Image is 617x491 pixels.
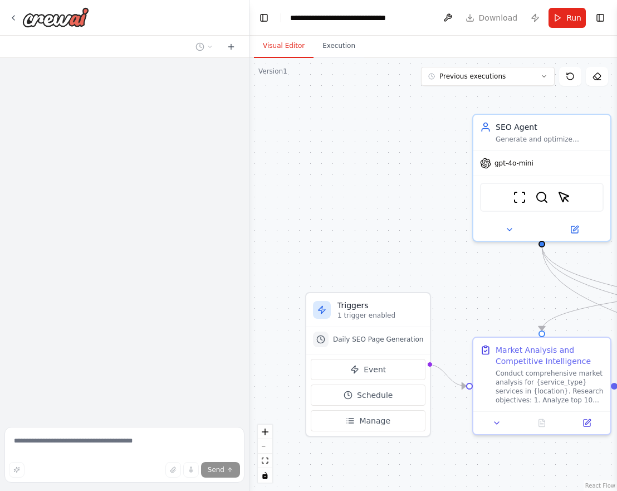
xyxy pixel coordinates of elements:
img: ScrapeWebsiteTool [513,191,526,204]
button: Schedule [311,385,425,406]
span: Daily SEO Page Generation [333,335,423,344]
button: Hide left sidebar [256,10,272,26]
button: zoom out [258,439,272,454]
h3: Triggers [337,300,423,311]
div: Conduct comprehensive market analysis for {service_type} services in {location}. Research objecti... [496,369,604,405]
div: React Flow controls [258,425,272,483]
span: Previous executions [439,72,506,81]
button: zoom in [258,425,272,439]
button: Switch to previous chat [191,40,218,54]
span: Schedule [357,390,393,401]
span: Event [364,364,386,375]
div: Triggers1 trigger enabledDaily SEO Page GenerationEventScheduleManage [305,292,431,437]
a: React Flow attribution [585,483,615,489]
button: Click to speak your automation idea [183,462,199,478]
button: Manage [311,410,425,431]
button: Improve this prompt [9,462,25,478]
img: SerplyWebSearchTool [535,191,549,204]
nav: breadcrumb [290,12,386,23]
button: toggle interactivity [258,468,272,483]
button: Start a new chat [222,40,240,54]
button: Open in side panel [543,223,606,236]
span: Send [208,465,224,474]
button: Previous executions [421,67,555,86]
span: Manage [359,415,390,426]
button: Upload files [165,462,181,478]
div: SEO AgentGenerate and optimize thousands of local service landing pages for HomePro by analyzing ... [472,114,611,242]
div: Market Analysis and Competitive Intelligence [496,344,604,367]
span: Run [566,12,581,23]
button: Visual Editor [254,35,314,58]
button: Show right sidebar [592,10,608,26]
button: fit view [258,454,272,468]
p: 1 trigger enabled [337,311,423,320]
button: Execution [314,35,364,58]
button: Run [549,8,586,28]
img: Logo [22,7,89,27]
button: Open in side panel [567,416,606,430]
button: Event [311,359,425,380]
img: ScrapeElementFromWebsiteTool [557,191,571,204]
button: Send [201,462,240,478]
div: Version 1 [258,67,287,76]
div: Market Analysis and Competitive IntelligenceConduct comprehensive market analysis for {service_ty... [472,337,611,435]
button: No output available [518,416,566,430]
div: SEO Agent [496,121,604,133]
g: Edge from triggers to 794fd1cb-e1c1-4bc6-9d50-0ca3604ed358 [428,359,467,392]
span: gpt-4o-mini [494,159,533,168]
div: Generate and optimize thousands of local service landing pages for HomePro by analyzing trending ... [496,135,604,144]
